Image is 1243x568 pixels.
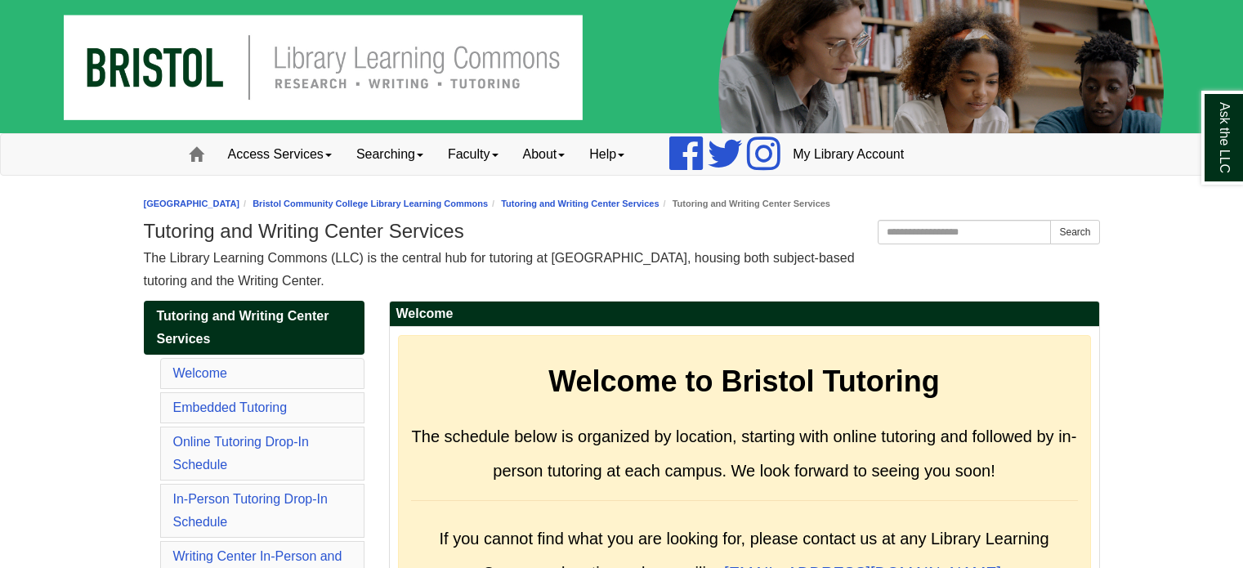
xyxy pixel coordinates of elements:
span: Tutoring and Writing Center Services [157,309,329,346]
a: Online Tutoring Drop-In Schedule [173,435,309,472]
a: Help [577,134,637,175]
li: Tutoring and Writing Center Services [660,196,830,212]
a: Bristol Community College Library Learning Commons [253,199,488,208]
h2: Welcome [390,302,1099,327]
span: The Library Learning Commons (LLC) is the central hub for tutoring at [GEOGRAPHIC_DATA], housing ... [144,251,855,288]
a: Embedded Tutoring [173,400,288,414]
strong: Welcome to Bristol Tutoring [548,365,940,398]
a: Faculty [436,134,511,175]
nav: breadcrumb [144,196,1100,212]
a: My Library Account [780,134,916,175]
a: Welcome [173,366,227,380]
a: [GEOGRAPHIC_DATA] [144,199,240,208]
a: Access Services [216,134,344,175]
a: Tutoring and Writing Center Services [501,199,659,208]
a: Tutoring and Writing Center Services [144,301,364,355]
a: In-Person Tutoring Drop-In Schedule [173,492,328,529]
h1: Tutoring and Writing Center Services [144,220,1100,243]
a: Searching [344,134,436,175]
span: The schedule below is organized by location, starting with online tutoring and followed by in-per... [412,427,1077,480]
button: Search [1050,220,1099,244]
a: About [511,134,578,175]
